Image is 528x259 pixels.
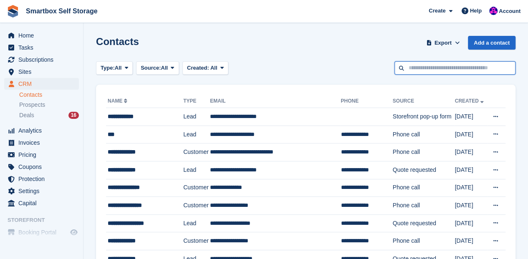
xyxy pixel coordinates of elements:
[455,232,487,250] td: [DATE]
[115,64,122,72] span: All
[455,98,485,104] a: Created
[4,185,79,197] a: menu
[455,108,487,126] td: [DATE]
[393,143,455,161] td: Phone call
[455,161,487,179] td: [DATE]
[19,101,79,109] a: Prospects
[141,64,161,72] span: Source:
[18,185,68,197] span: Settings
[8,216,83,224] span: Storefront
[18,137,68,148] span: Invoices
[393,232,455,250] td: Phone call
[455,143,487,161] td: [DATE]
[455,214,487,232] td: [DATE]
[183,95,210,108] th: Type
[68,112,79,119] div: 16
[455,197,487,215] td: [DATE]
[4,78,79,90] a: menu
[4,54,79,65] a: menu
[470,7,482,15] span: Help
[96,36,139,47] h1: Contacts
[18,30,68,41] span: Home
[4,125,79,136] a: menu
[101,64,115,72] span: Type:
[393,126,455,143] td: Phone call
[393,214,455,232] td: Quote requested
[435,39,452,47] span: Export
[4,197,79,209] a: menu
[18,78,68,90] span: CRM
[136,61,179,75] button: Source: All
[210,65,217,71] span: All
[341,95,392,108] th: Phone
[468,36,515,50] a: Add a contact
[183,143,210,161] td: Customer
[210,95,341,108] th: Email
[183,161,210,179] td: Lead
[18,149,68,161] span: Pricing
[18,66,68,78] span: Sites
[161,64,168,72] span: All
[429,7,445,15] span: Create
[4,149,79,161] a: menu
[455,179,487,197] td: [DATE]
[69,227,79,237] a: Preview store
[4,42,79,53] a: menu
[18,197,68,209] span: Capital
[96,61,133,75] button: Type: All
[499,7,520,15] span: Account
[183,232,210,250] td: Customer
[4,173,79,185] a: menu
[393,161,455,179] td: Quote requested
[393,179,455,197] td: Phone call
[18,161,68,173] span: Coupons
[7,5,19,18] img: stora-icon-8386f47178a22dfd0bd8f6a31ec36ba5ce8667c1dd55bd0f319d3a0aa187defe.svg
[23,4,101,18] a: Smartbox Self Storage
[455,126,487,143] td: [DATE]
[19,111,79,120] a: Deals 16
[393,95,455,108] th: Source
[187,65,209,71] span: Created:
[183,197,210,215] td: Customer
[19,91,79,99] a: Contacts
[182,61,228,75] button: Created: All
[18,125,68,136] span: Analytics
[4,161,79,173] a: menu
[4,30,79,41] a: menu
[183,108,210,126] td: Lead
[18,226,68,238] span: Booking Portal
[489,7,498,15] img: Sam Austin
[393,197,455,215] td: Phone call
[424,36,461,50] button: Export
[183,214,210,232] td: Lead
[18,173,68,185] span: Protection
[19,111,34,119] span: Deals
[18,54,68,65] span: Subscriptions
[4,226,79,238] a: menu
[393,108,455,126] td: Storefront pop-up form
[4,66,79,78] a: menu
[18,42,68,53] span: Tasks
[19,101,45,109] span: Prospects
[183,126,210,143] td: Lead
[108,98,129,104] a: Name
[4,137,79,148] a: menu
[183,179,210,197] td: Customer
